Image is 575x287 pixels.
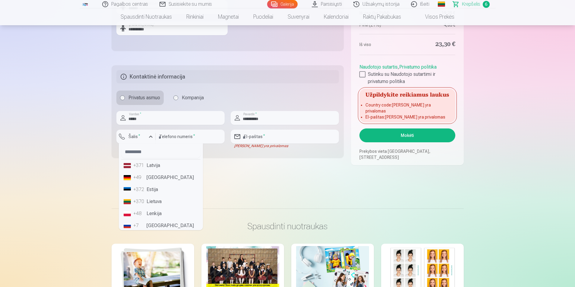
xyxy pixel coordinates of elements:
a: Kalendoriai [317,8,356,25]
p: Prekybos vieta [GEOGRAPHIC_DATA], [STREET_ADDRESS] [359,148,455,160]
div: , [359,61,455,85]
dd: 23,30 € [410,40,455,49]
span: 6 [483,1,490,8]
div: +372 [133,186,145,193]
div: +370 [133,198,145,205]
button: Šalis* [116,130,156,143]
li: El-paštas : [PERSON_NAME] yra privalomas [365,114,449,120]
h5: Kontaktinė informacija [116,70,339,83]
img: /fa2 [82,2,89,6]
div: +371 [133,162,145,169]
li: [GEOGRAPHIC_DATA] [121,220,201,232]
div: +7 [133,222,145,229]
a: Suvenyrai [280,8,317,25]
a: Raktų pakabukas [356,8,408,25]
li: [GEOGRAPHIC_DATA] [121,171,201,184]
button: Mokėti [359,128,455,142]
a: Puodeliai [246,8,280,25]
div: [PERSON_NAME] yra privalomas [116,143,156,153]
label: Privatus asmuo [116,91,164,105]
h5: Užpildykite reikiamus laukus [359,89,455,100]
input: Privatus asmuo [120,95,125,100]
label: Šalis [126,134,143,140]
label: Sutinku su Naudotojo sutartimi ir privatumo politika [359,71,455,85]
input: Kompanija [173,95,178,100]
a: Spausdinti nuotraukas [113,8,179,25]
span: Krepšelis [462,1,480,8]
h3: Spausdinti nuotraukas [116,221,459,232]
li: Lietuva [121,196,201,208]
a: Visos prekės [408,8,462,25]
div: +48 [133,210,145,217]
li: Country code : [PERSON_NAME] yra privalomas [365,102,449,114]
div: +49 [133,174,145,181]
li: Latvija [121,159,201,171]
a: Naudotojo sutartis [359,64,398,70]
div: [PERSON_NAME] yra privalomas [231,143,339,148]
label: Kompanija [170,91,207,105]
a: Privatumo politika [399,64,437,70]
li: Estija [121,184,201,196]
dt: Iš viso [359,40,404,49]
li: Lenkija [121,208,201,220]
a: Rinkiniai [179,8,211,25]
a: Magnetai [211,8,246,25]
